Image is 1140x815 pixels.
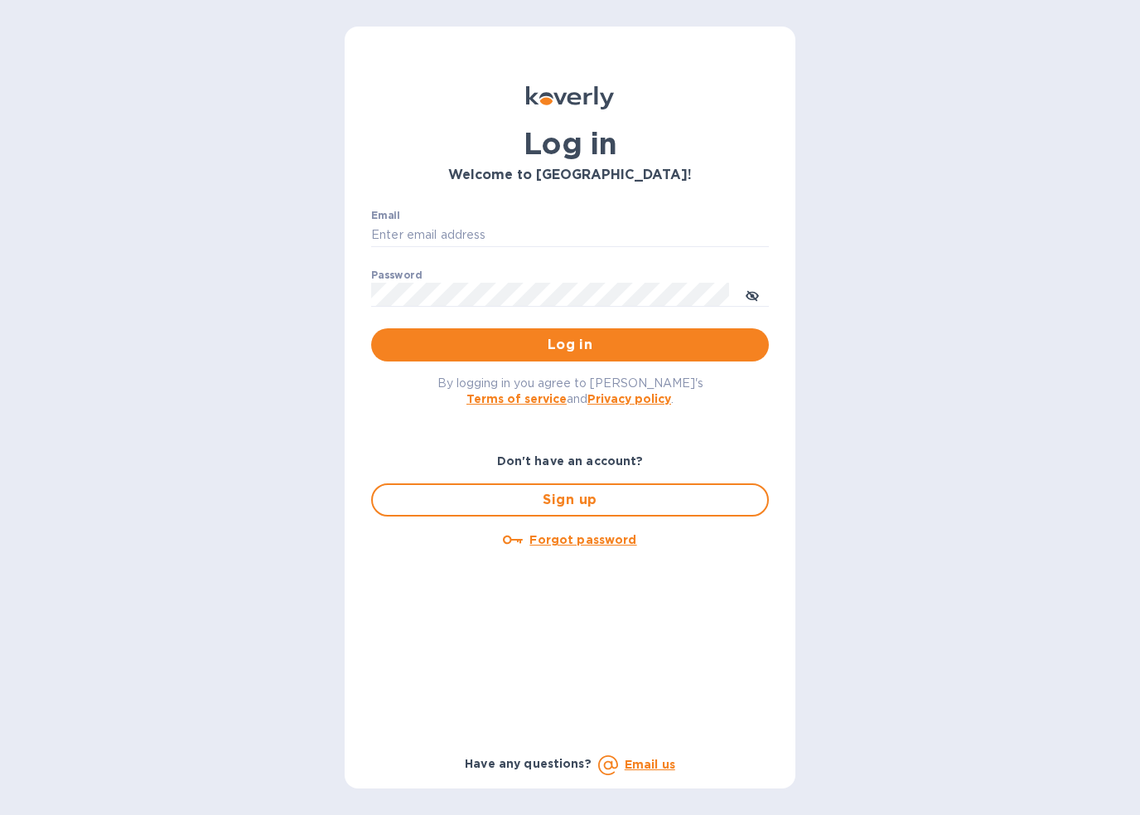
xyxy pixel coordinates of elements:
button: Log in [371,328,769,361]
h3: Welcome to [GEOGRAPHIC_DATA]! [371,167,769,183]
a: Privacy policy [587,392,671,405]
b: Don't have an account? [497,454,644,468]
b: Have any questions? [465,757,592,770]
a: Terms of service [466,392,567,405]
input: Enter email address [371,223,769,248]
label: Email [371,211,400,221]
u: Forgot password [529,533,636,546]
h1: Log in [371,126,769,161]
label: Password [371,270,422,280]
a: Email us [625,758,675,771]
span: Sign up [386,490,754,510]
span: Log in [384,335,756,355]
button: toggle password visibility [736,278,769,311]
button: Sign up [371,483,769,517]
span: By logging in you agree to [PERSON_NAME]'s and . [437,376,703,405]
img: Koverly [526,86,614,109]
